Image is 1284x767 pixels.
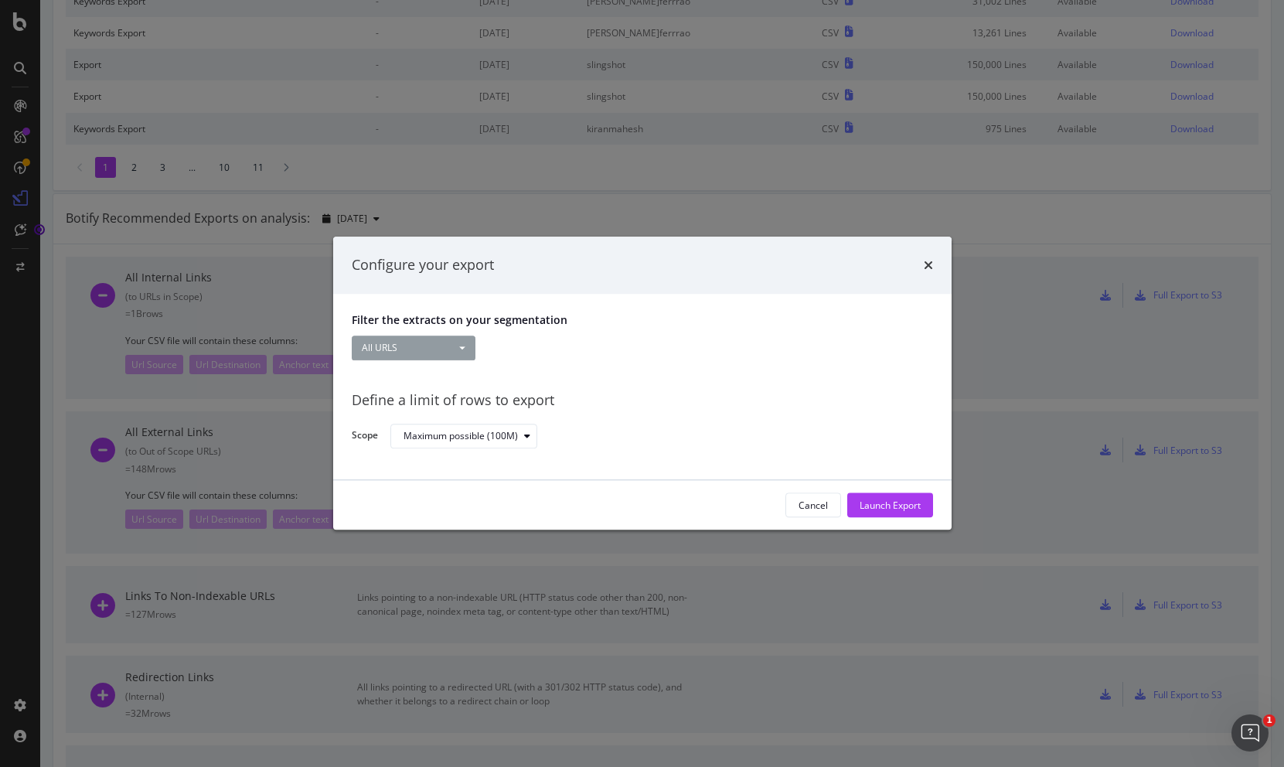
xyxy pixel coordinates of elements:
[352,390,933,411] div: Define a limit of rows to export
[785,493,841,518] button: Cancel
[390,424,537,448] button: Maximum possible (100M)
[799,499,828,512] div: Cancel
[847,493,933,518] button: Launch Export
[352,312,933,328] p: Filter the extracts on your segmentation
[352,336,475,360] button: All URLS
[352,255,494,275] div: Configure your export
[1231,714,1269,752] iframe: Intercom live chat
[333,237,952,530] div: modal
[352,429,378,446] label: Scope
[404,431,518,441] div: Maximum possible (100M)
[1263,714,1275,727] span: 1
[860,499,921,512] div: Launch Export
[924,255,933,275] div: times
